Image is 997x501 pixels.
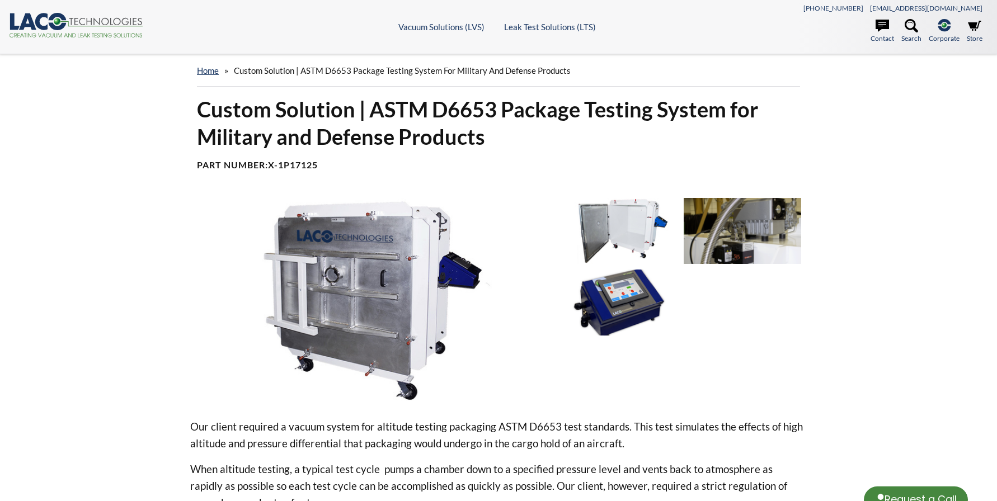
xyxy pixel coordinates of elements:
[197,65,219,75] a: home
[190,198,551,400] img: ASTM D6653 Package Testing System for Military and Defense Products, front view
[684,198,801,264] img: ASTM D6653 Package Testing System for Military and Defense Products, angled view
[398,22,485,32] a: Vacuum Solutions (LVS)
[190,418,807,452] p: Our client required a vacuum system for altitude testing packaging ASTM D6653 test standards. Thi...
[901,19,921,44] a: Search
[929,33,960,44] span: Corporate
[197,159,800,171] h4: Part Number:
[197,96,800,151] h1: Custom Solution | ASTM D6653 Package Testing System for Military and Defense Products
[504,22,596,32] a: Leak Test Solutions (LTS)
[871,19,894,44] a: Contact
[560,198,678,264] img: Open Image of Testing System for Military and Defense Products
[803,4,863,12] a: [PHONE_NUMBER]
[268,159,318,170] b: X-1P17125
[234,65,571,75] span: Custom Solution | ASTM D6653 Package Testing System for Military and Defense Products
[197,55,800,87] div: »
[967,19,982,44] a: Store
[560,270,678,335] img: Vacuum Controller in Blue Steel Housing with Color Touch Screen image
[870,4,982,12] a: [EMAIL_ADDRESS][DOMAIN_NAME]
